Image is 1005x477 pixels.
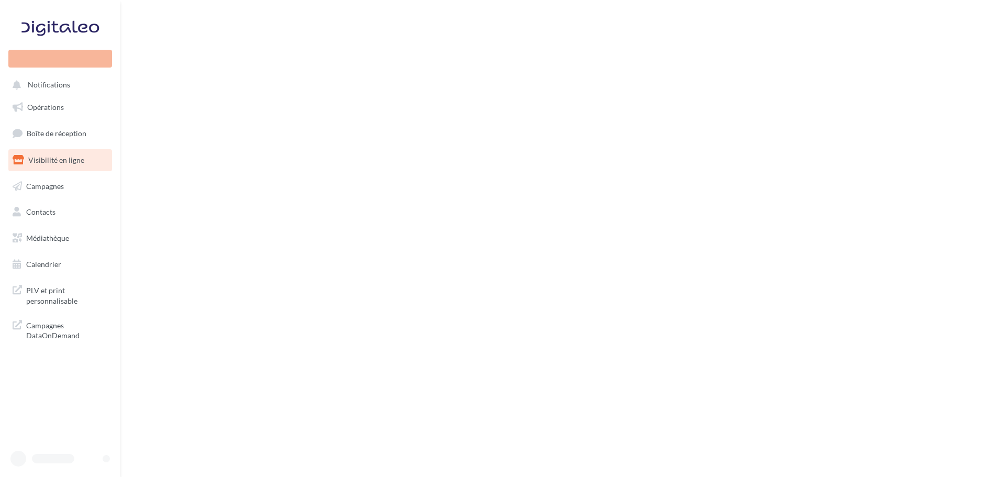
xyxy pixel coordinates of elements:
span: Campagnes [26,181,64,190]
a: PLV et print personnalisable [6,279,114,310]
span: Médiathèque [26,234,69,242]
span: Visibilité en ligne [28,156,84,164]
a: Boîte de réception [6,122,114,145]
span: Notifications [28,81,70,90]
a: Campagnes [6,175,114,197]
div: Nouvelle campagne [8,50,112,68]
a: Campagnes DataOnDemand [6,314,114,345]
span: Campagnes DataOnDemand [26,318,108,341]
a: Visibilité en ligne [6,149,114,171]
a: Calendrier [6,253,114,275]
span: Calendrier [26,260,61,269]
span: Contacts [26,207,55,216]
span: Boîte de réception [27,129,86,138]
span: Opérations [27,103,64,112]
a: Médiathèque [6,227,114,249]
a: Opérations [6,96,114,118]
span: PLV et print personnalisable [26,283,108,306]
a: Contacts [6,201,114,223]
